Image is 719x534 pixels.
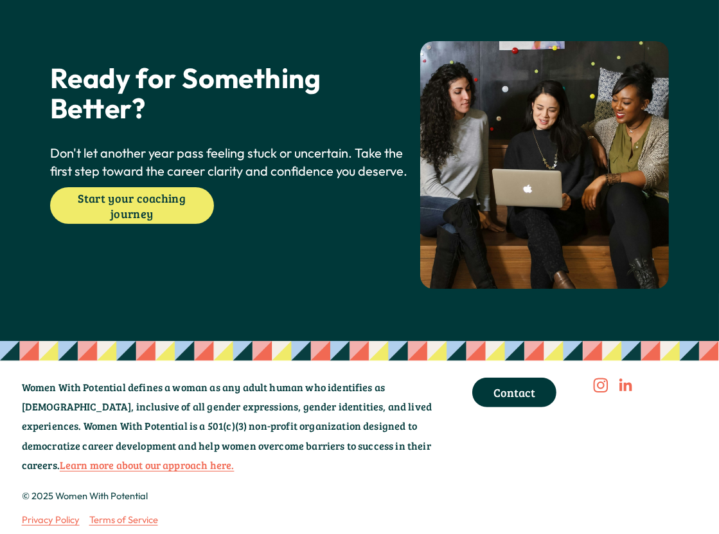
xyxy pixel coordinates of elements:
[472,378,556,408] a: Contact
[22,513,80,527] a: Privacy Policy
[593,378,608,393] a: Instagram
[22,490,303,503] p: © 2025 Women With Potential
[60,456,235,475] a: Learn more about our approach here.
[50,144,413,180] p: Don't let another year pass feeling stuck or uncertain. Take the first step toward the career cla...
[89,513,158,527] a: Terms of Service
[22,380,434,472] code: Women With Potential defines a woman as any adult human who identifies as [DEMOGRAPHIC_DATA], inc...
[617,378,633,393] a: LinkedIn
[50,187,214,223] a: Start your coaching journey
[50,60,327,125] strong: Ready for Something Better?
